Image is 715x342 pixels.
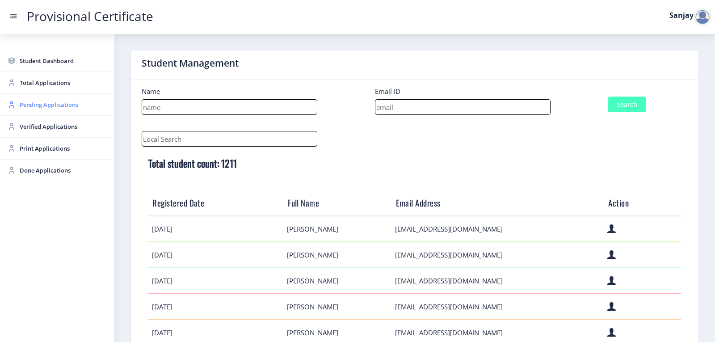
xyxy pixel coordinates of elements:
[18,12,162,21] a: Provisional Certificate
[391,242,604,268] td: [EMAIL_ADDRESS][DOMAIN_NAME]
[391,294,604,320] td: [EMAIL_ADDRESS][DOMAIN_NAME]
[142,99,317,115] input: name
[608,97,646,112] button: Search
[284,268,392,294] td: [PERSON_NAME]
[284,190,392,216] th: Full Name
[148,294,284,320] td: [DATE]
[148,268,284,294] td: [DATE]
[148,216,284,242] td: [DATE]
[669,12,694,19] label: Sanjay
[20,143,107,154] span: Print Applications
[142,131,317,147] input: Local Search
[391,268,604,294] td: [EMAIL_ADDRESS][DOMAIN_NAME]
[148,190,284,216] th: Registered Date
[20,99,107,110] span: Pending Applications
[148,242,284,268] td: [DATE]
[391,190,604,216] th: Email Address
[148,156,237,170] b: Total student count: 1211
[284,216,392,242] td: [PERSON_NAME]
[20,55,107,66] span: Student Dashboard
[375,99,551,115] input: email
[391,216,604,242] td: [EMAIL_ADDRESS][DOMAIN_NAME]
[20,165,107,176] span: Done Applications
[142,87,160,96] label: Name
[375,87,400,96] label: Email ID
[20,121,107,132] span: Verified Applications
[284,242,392,268] td: [PERSON_NAME]
[20,77,107,88] span: Total Applications
[284,294,392,320] td: [PERSON_NAME]
[142,58,239,68] label: Student Management
[604,190,681,216] th: Action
